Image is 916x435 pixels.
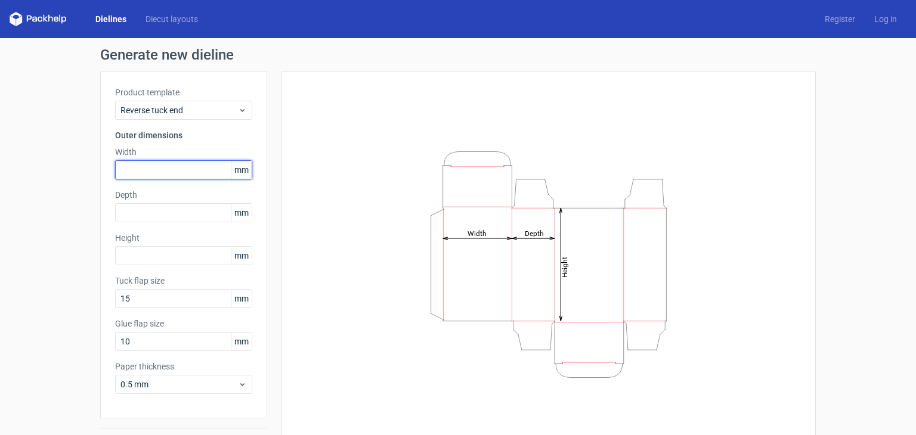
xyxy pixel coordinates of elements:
[231,333,252,350] span: mm
[120,104,238,116] span: Reverse tuck end
[561,256,569,277] tspan: Height
[120,378,238,390] span: 0.5 mm
[115,275,252,287] label: Tuck flap size
[100,48,816,62] h1: Generate new dieline
[115,318,252,330] label: Glue flap size
[231,290,252,307] span: mm
[231,204,252,222] span: mm
[468,229,487,237] tspan: Width
[231,161,252,179] span: mm
[115,232,252,244] label: Height
[525,229,544,237] tspan: Depth
[815,13,865,25] a: Register
[115,129,252,141] h3: Outer dimensions
[115,189,252,201] label: Depth
[231,247,252,265] span: mm
[136,13,208,25] a: Diecut layouts
[865,13,906,25] a: Log in
[115,86,252,98] label: Product template
[115,146,252,158] label: Width
[86,13,136,25] a: Dielines
[115,361,252,372] label: Paper thickness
